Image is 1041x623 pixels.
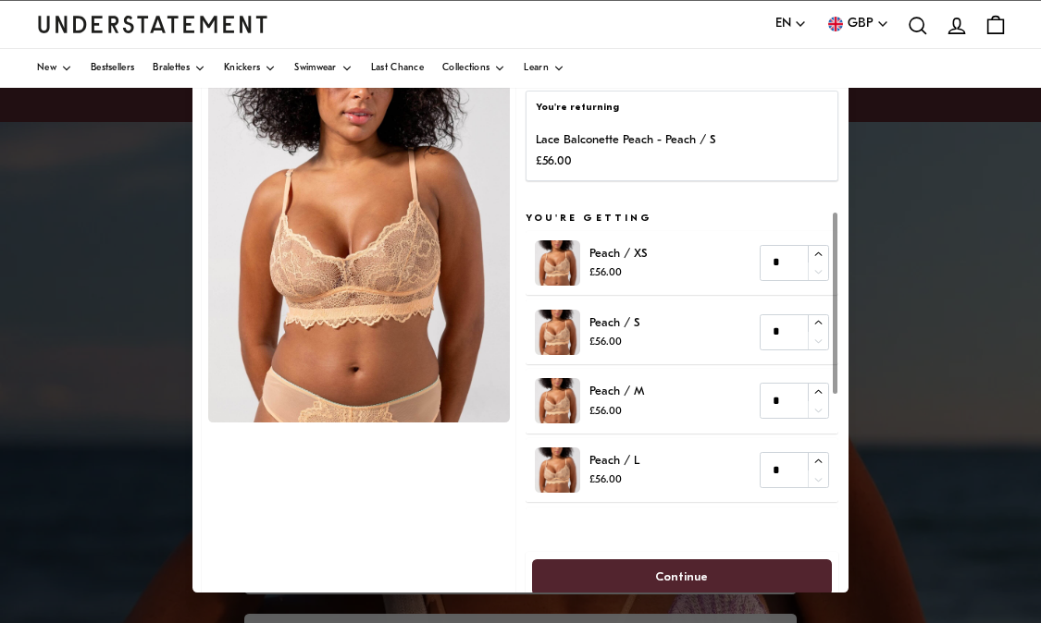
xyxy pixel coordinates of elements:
[589,312,639,332] p: Peach / S
[535,378,580,423] img: PELA-BRA-017_9dc1e96a-6c90-4d1f-9810-6a47b9f1394c.jpg
[524,64,549,73] span: Learn
[775,14,791,34] span: EN
[536,130,715,150] p: Lace Balconette Peach - Peach / S
[589,382,644,401] p: Peach / M
[589,244,647,263] p: Peach / XS
[224,64,260,73] span: Knickers
[589,451,639,470] p: Peach / L
[91,49,134,88] a: Bestsellers
[589,264,647,282] p: £56.00
[589,471,639,489] p: £56.00
[536,101,828,116] p: You're returning
[208,47,510,422] img: PELA-BRA-017_9dc1e96a-6c90-4d1f-9810-6a47b9f1394c.jpg
[37,16,268,32] a: Understatement Homepage
[775,14,807,34] button: EN
[371,49,424,88] a: Last Chance
[526,212,839,226] h5: You're getting
[294,64,336,73] span: Swimwear
[224,49,276,88] a: Knickers
[825,14,889,34] button: GBP
[656,559,709,593] span: Continue
[153,49,205,88] a: Bralettes
[37,64,56,73] span: New
[153,64,190,73] span: Bralettes
[535,309,580,354] img: PELA-BRA-017_9dc1e96a-6c90-4d1f-9810-6a47b9f1394c.jpg
[535,240,580,286] img: PELA-BRA-017_9dc1e96a-6c90-4d1f-9810-6a47b9f1394c.jpg
[442,64,490,73] span: Collections
[294,49,352,88] a: Swimwear
[91,64,134,73] span: Bestsellers
[535,447,580,493] img: PELA-BRA-017_9dc1e96a-6c90-4d1f-9810-6a47b9f1394c.jpg
[589,334,639,351] p: £56.00
[524,49,564,88] a: Learn
[371,64,424,73] span: Last Chance
[589,402,644,420] p: £56.00
[532,558,831,594] button: Continue
[848,14,874,34] span: GBP
[37,49,72,88] a: New
[536,151,715,170] p: £56.00
[442,49,505,88] a: Collections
